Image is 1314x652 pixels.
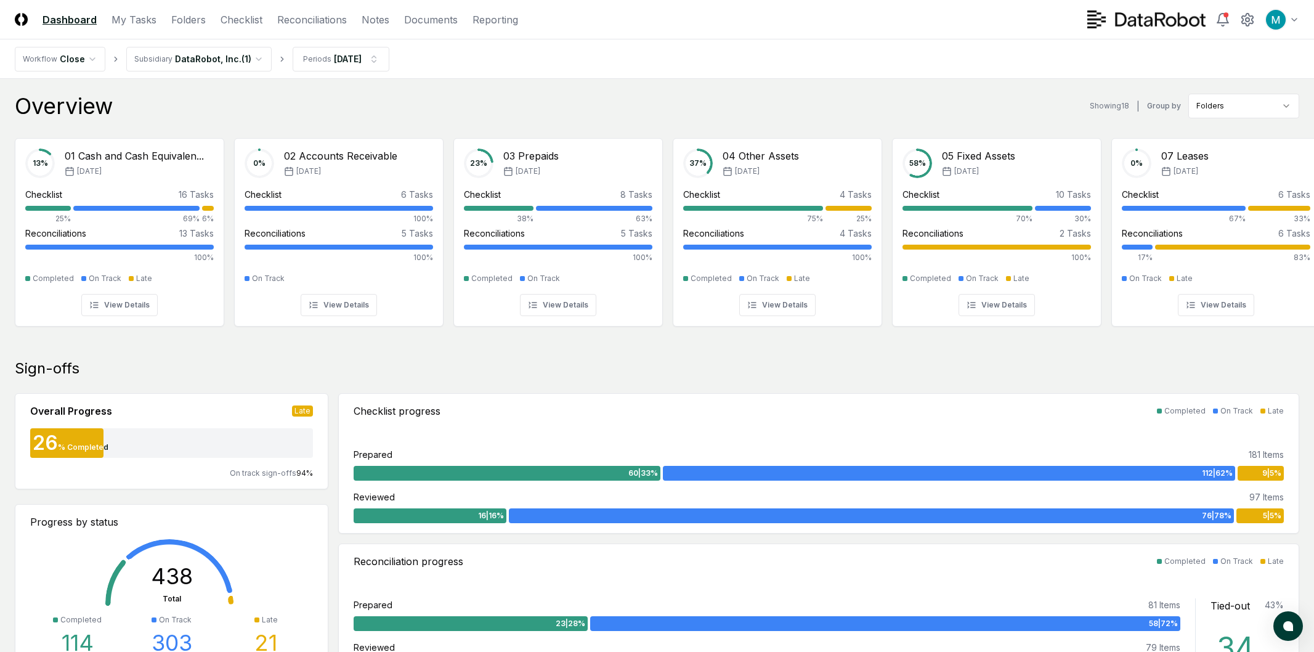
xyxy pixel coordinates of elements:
button: View Details [81,294,158,316]
div: Late [292,405,313,417]
a: Documents [404,12,458,27]
div: On Track [1220,556,1253,567]
a: 37%04 Other Assets[DATE]Checklist4 Tasks75%25%Reconciliations4 Tasks100%CompletedOn TrackLateView... [673,128,882,327]
div: 69% [73,213,200,224]
div: 63% [536,213,652,224]
div: Checklist [1122,188,1159,201]
div: Sign-offs [15,359,1299,378]
div: Workflow [23,54,57,65]
div: Completed [691,273,732,284]
div: 83% [1155,252,1310,263]
div: 17% [1122,252,1153,263]
div: Late [1177,273,1193,284]
div: Prepared [354,598,392,611]
a: My Tasks [112,12,156,27]
a: Notes [362,12,389,27]
div: On Track [527,273,560,284]
div: 13 Tasks [179,227,214,240]
div: Late [136,273,152,284]
div: Progress by status [30,515,313,529]
img: ACg8ocIk6UVBSJ1Mh_wKybhGNOx8YD4zQOa2rDZHjRd5UfivBFfoWA=s96-c [1266,10,1286,30]
div: Overview [15,94,113,118]
div: [DATE] [334,52,362,65]
span: 23 | 28 % [556,618,585,629]
div: On Track [89,273,121,284]
div: On Track [252,273,285,284]
span: 16 | 16 % [478,510,504,521]
div: Checklist [464,188,501,201]
button: atlas-launcher [1273,611,1303,641]
div: 07 Leases [1161,149,1209,163]
div: 43 % [1265,598,1284,613]
div: On Track [966,273,999,284]
div: 16 Tasks [179,188,214,201]
img: Logo [15,13,28,26]
div: Completed [33,273,74,284]
div: 5 Tasks [402,227,433,240]
button: View Details [301,294,377,316]
div: 8 Tasks [620,188,652,201]
div: Checklist progress [354,404,440,418]
div: Late [1268,405,1284,417]
div: 181 Items [1249,448,1284,461]
div: Reviewed [354,491,395,503]
div: 6 Tasks [1278,227,1310,240]
div: Checklist [245,188,282,201]
span: [DATE] [735,166,760,177]
span: 58 | 72 % [1149,618,1178,629]
div: Reconciliations [245,227,306,240]
div: Overall Progress [30,404,112,418]
div: 26 [30,433,58,453]
div: Completed [1164,556,1206,567]
span: [DATE] [954,166,979,177]
div: 75% [683,213,823,224]
div: | [1137,100,1140,113]
span: 60 | 33 % [628,468,658,479]
div: Tied-out [1211,598,1250,613]
div: 70% [902,213,1032,224]
div: Late [1268,556,1284,567]
div: 25% [825,213,872,224]
a: Dashboard [43,12,97,27]
a: Folders [171,12,206,27]
div: Checklist [902,188,939,201]
button: View Details [739,294,816,316]
div: 81 Items [1148,598,1180,611]
div: 6 Tasks [1278,188,1310,201]
div: % Completed [58,442,108,453]
div: Showing 18 [1090,100,1129,112]
div: 4 Tasks [840,227,872,240]
div: 02 Accounts Receivable [284,149,397,163]
div: Reconciliations [25,227,86,240]
div: 25% [25,213,71,224]
div: Reconciliations [683,227,744,240]
a: Reconciliations [277,12,347,27]
span: 112 | 62 % [1202,468,1233,479]
div: Late [1013,273,1029,284]
span: [DATE] [77,166,102,177]
div: 100% [25,252,214,263]
label: Group by [1147,102,1181,110]
div: Completed [60,614,102,626]
div: Completed [910,273,951,284]
div: On Track [747,273,779,284]
div: Completed [1164,405,1206,417]
div: Checklist [25,188,62,201]
div: On Track [1129,273,1162,284]
span: [DATE] [296,166,321,177]
span: 5 | 5 % [1263,510,1281,521]
div: 4 Tasks [840,188,872,201]
span: [DATE] [516,166,540,177]
div: 6% [202,213,214,224]
button: View Details [959,294,1035,316]
div: 97 Items [1249,491,1284,503]
div: Prepared [354,448,392,461]
div: 05 Fixed Assets [942,149,1015,163]
div: Late [794,273,810,284]
div: On Track [1220,405,1253,417]
a: 58%05 Fixed Assets[DATE]Checklist10 Tasks70%30%Reconciliations2 Tasks100%CompletedOn TrackLateVie... [892,128,1101,327]
div: Reconciliations [464,227,525,240]
div: 67% [1122,213,1246,224]
div: Reconciliations [1122,227,1183,240]
div: Reconciliations [902,227,963,240]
